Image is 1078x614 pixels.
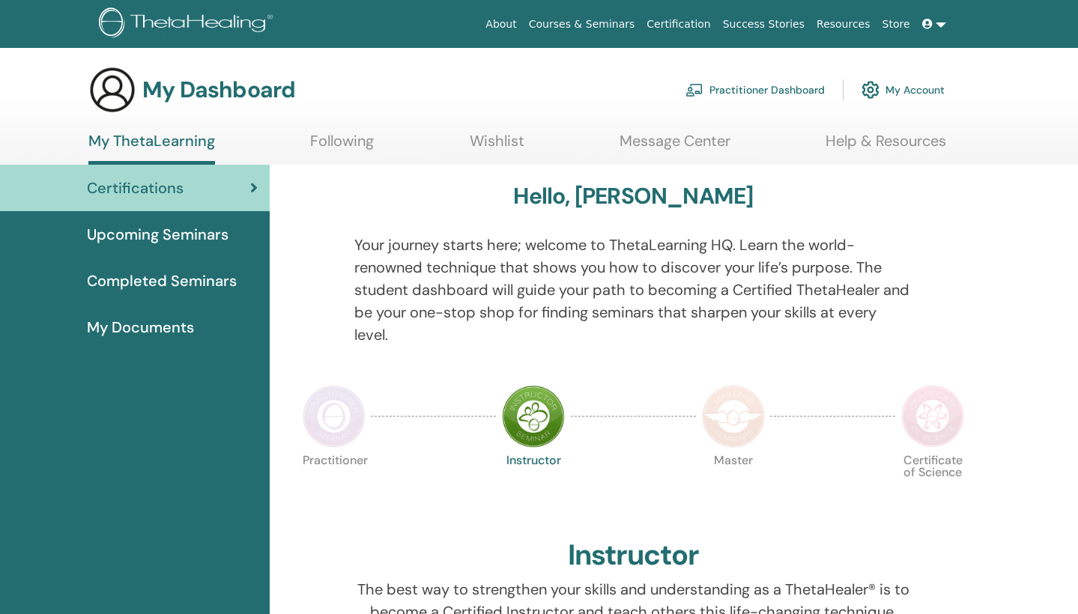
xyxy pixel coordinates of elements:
a: Store [876,10,916,38]
a: My ThetaLearning [88,132,215,165]
p: Practitioner [303,455,366,517]
span: Completed Seminars [87,270,237,292]
img: logo.png [99,7,278,41]
a: Message Center [620,132,730,161]
p: Master [702,455,765,517]
h3: Hello, [PERSON_NAME] [513,183,753,210]
img: Instructor [502,385,565,448]
img: cog.svg [862,77,879,103]
span: My Documents [87,316,194,338]
img: generic-user-icon.jpg [88,66,136,114]
img: chalkboard-teacher.svg [685,83,703,97]
a: Certification [641,10,716,38]
a: Courses & Seminars [523,10,641,38]
p: Instructor [502,455,565,517]
a: Resources [811,10,876,38]
span: Upcoming Seminars [87,223,228,246]
a: About [479,10,522,38]
a: My Account [862,73,945,106]
a: Practitioner Dashboard [685,73,825,106]
h2: Instructor [568,538,699,573]
h3: My Dashboard [142,76,295,103]
img: Master [702,385,765,448]
a: Help & Resources [826,132,946,161]
a: Following [310,132,374,161]
img: Certificate of Science [901,385,964,448]
p: Your journey starts here; welcome to ThetaLearning HQ. Learn the world-renowned technique that sh... [354,234,912,346]
a: Success Stories [717,10,811,38]
span: Certifications [87,177,184,199]
img: Practitioner [303,385,366,448]
a: Wishlist [470,132,524,161]
p: Certificate of Science [901,455,964,517]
